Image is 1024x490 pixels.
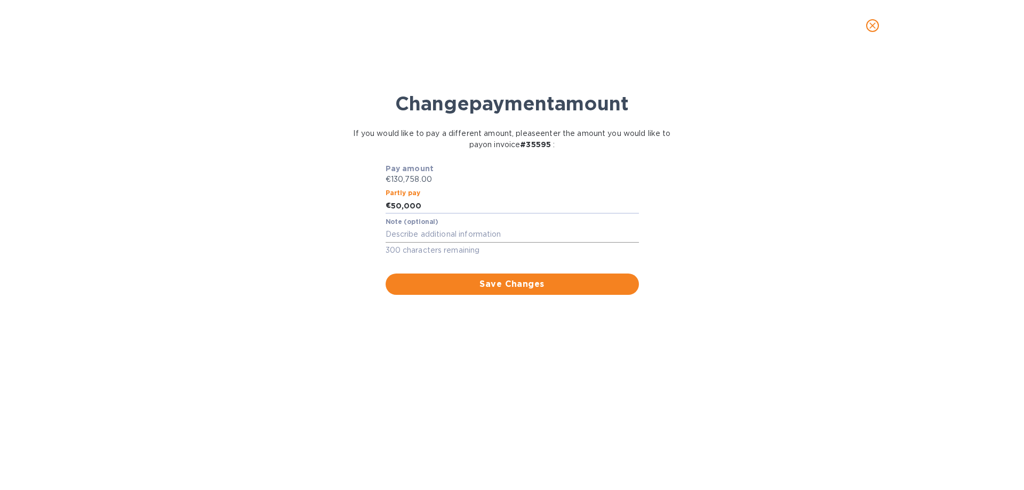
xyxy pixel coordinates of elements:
[520,140,551,149] b: # 35595
[386,174,639,185] p: €130,758.00
[391,198,639,214] input: Enter the amount you would like to pay
[860,13,885,38] button: close
[386,164,434,173] b: Pay amount
[386,274,639,295] button: Save Changes
[386,198,391,214] div: €
[971,439,1024,490] iframe: Chat Widget
[394,278,630,291] span: Save Changes
[353,128,672,150] p: If you would like to pay a different amount, please enter the amount you would like to pay on inv...
[395,92,629,115] b: Change payment amount
[386,219,438,225] label: Note (optional)
[386,244,639,256] p: 300 characters remaining
[386,190,421,197] label: Partly pay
